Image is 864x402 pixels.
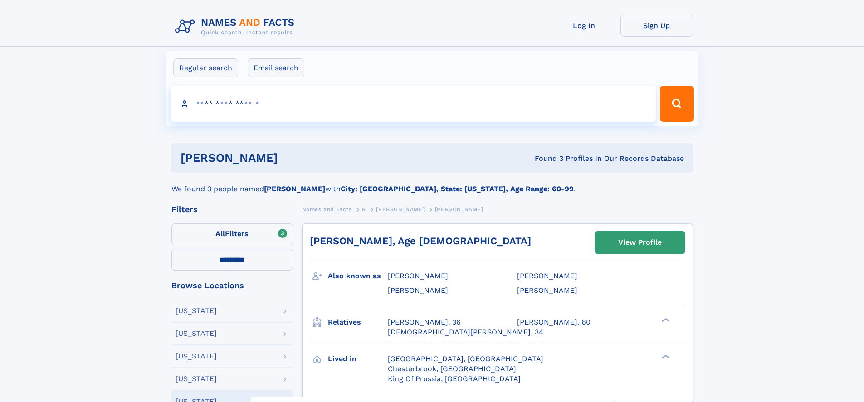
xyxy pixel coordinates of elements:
[659,317,670,323] div: ❯
[310,235,531,247] a: [PERSON_NAME], Age [DEMOGRAPHIC_DATA]
[618,232,662,253] div: View Profile
[388,286,448,295] span: [PERSON_NAME]
[176,353,217,360] div: [US_STATE]
[388,374,521,383] span: King Of Prussia, [GEOGRAPHIC_DATA]
[176,330,217,337] div: [US_STATE]
[171,15,302,39] img: Logo Names and Facts
[248,58,304,77] label: Email search
[388,364,516,373] span: Chesterbrook, [GEOGRAPHIC_DATA]
[171,281,293,290] div: Browse Locations
[171,173,693,194] div: We found 3 people named with .
[517,317,591,327] a: [PERSON_NAME], 60
[548,15,620,37] a: Log In
[215,229,225,238] span: All
[620,15,693,37] a: Sign Up
[435,206,483,213] span: [PERSON_NAME]
[171,86,656,122] input: search input
[176,307,217,315] div: [US_STATE]
[328,315,388,330] h3: Relatives
[171,223,293,245] label: Filters
[388,317,461,327] a: [PERSON_NAME], 36
[328,268,388,284] h3: Also known as
[659,354,670,359] div: ❯
[388,354,543,363] span: [GEOGRAPHIC_DATA], [GEOGRAPHIC_DATA]
[388,271,448,280] span: [PERSON_NAME]
[595,232,685,253] a: View Profile
[376,206,425,213] span: [PERSON_NAME]
[173,58,238,77] label: Regular search
[181,152,406,164] h1: [PERSON_NAME]
[302,203,352,215] a: Names and Facts
[176,375,217,383] div: [US_STATE]
[660,86,693,122] button: Search Button
[171,205,293,213] div: Filters
[362,206,366,213] span: R
[388,327,543,337] a: [DEMOGRAPHIC_DATA][PERSON_NAME], 34
[328,351,388,367] h3: Lived in
[264,184,325,193] b: [PERSON_NAME]
[341,184,574,193] b: City: [GEOGRAPHIC_DATA], State: [US_STATE], Age Range: 60-99
[376,203,425,215] a: [PERSON_NAME]
[517,286,577,295] span: [PERSON_NAME]
[517,271,577,280] span: [PERSON_NAME]
[362,203,366,215] a: R
[406,154,684,164] div: Found 3 Profiles In Our Records Database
